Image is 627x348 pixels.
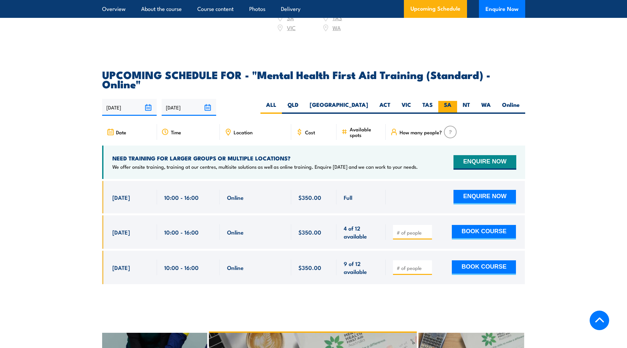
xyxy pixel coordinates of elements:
label: SA [438,101,457,114]
input: # of people [397,229,430,236]
span: $350.00 [298,264,321,271]
span: Cost [305,129,315,135]
label: VIC [396,101,417,114]
span: How many people? [400,129,442,135]
span: 10:00 - 16:00 [164,228,199,236]
span: [DATE] [112,264,130,271]
h4: NEED TRAINING FOR LARGER GROUPS OR MULTIPLE LOCATIONS? [112,154,418,162]
button: ENQUIRE NOW [453,155,516,170]
button: BOOK COURSE [452,260,516,275]
span: $350.00 [298,228,321,236]
button: BOOK COURSE [452,225,516,239]
span: [DATE] [112,228,130,236]
span: Online [227,264,244,271]
span: Time [171,129,181,135]
label: QLD [282,101,304,114]
p: We offer onsite training, training at our centres, multisite solutions as well as online training... [112,163,418,170]
label: Online [496,101,525,114]
span: Online [227,228,244,236]
h2: UPCOMING SCHEDULE FOR - "Mental Health First Aid Training (Standard) - Online" [102,70,525,88]
label: NT [457,101,476,114]
input: From date [102,99,157,116]
input: # of people [397,265,430,271]
span: 9 of 12 available [344,260,378,275]
button: ENQUIRE NOW [453,190,516,204]
label: WA [476,101,496,114]
label: ALL [260,101,282,114]
label: TAS [417,101,438,114]
label: ACT [374,101,396,114]
span: Date [116,129,126,135]
span: Available spots [350,126,381,138]
span: 10:00 - 16:00 [164,264,199,271]
label: [GEOGRAPHIC_DATA] [304,101,374,114]
span: Location [234,129,253,135]
input: To date [162,99,216,116]
span: Online [227,194,244,201]
span: 4 of 12 available [344,224,378,240]
span: [DATE] [112,194,130,201]
span: Full [344,194,352,201]
span: $350.00 [298,194,321,201]
span: 10:00 - 16:00 [164,194,199,201]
